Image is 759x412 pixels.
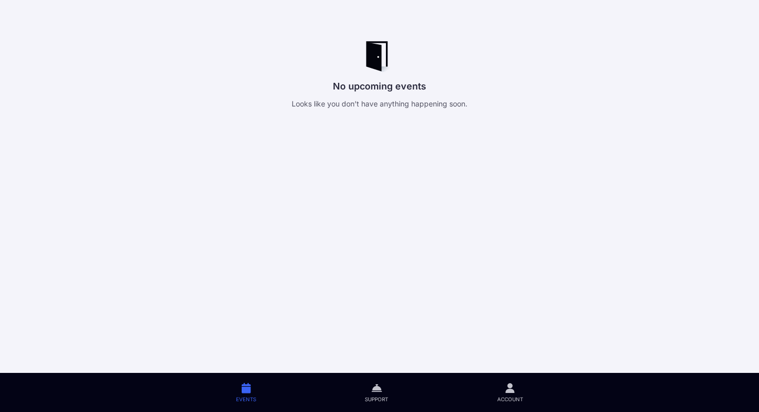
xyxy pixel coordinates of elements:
[443,373,577,412] a: Account
[198,79,561,94] p: No upcoming events
[365,396,388,403] span: Support
[497,396,523,403] span: Account
[311,373,443,412] a: Support
[198,100,561,108] p: Looks like you don’t have anything happening soon.
[182,373,311,412] a: Events
[236,396,256,403] span: Events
